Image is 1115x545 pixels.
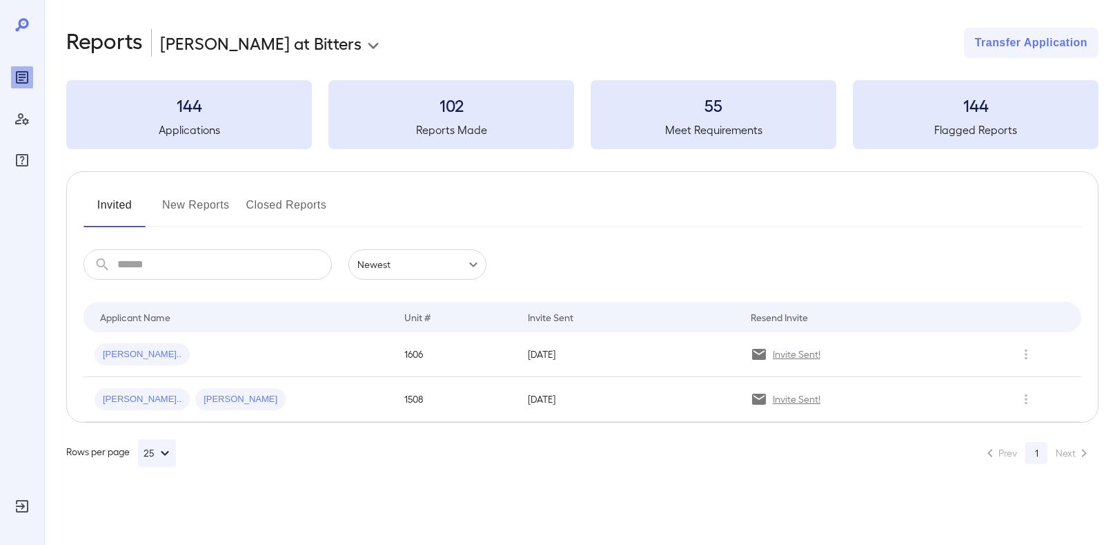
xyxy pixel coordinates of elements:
button: Row Actions [1015,343,1037,365]
div: FAQ [11,149,33,171]
div: Applicant Name [100,309,170,325]
td: [DATE] [517,377,740,422]
span: [PERSON_NAME] [195,393,286,406]
span: [PERSON_NAME].. [95,393,190,406]
nav: pagination navigation [976,442,1098,464]
button: Invited [83,194,146,227]
summary: 144Applications102Reports Made55Meet Requirements144Flagged Reports [66,80,1098,149]
p: Invite Sent! [773,347,820,361]
button: Row Actions [1015,388,1037,410]
td: 1508 [393,377,517,422]
div: Invite Sent [528,309,573,325]
div: Reports [11,66,33,88]
button: page 1 [1025,442,1047,464]
td: 1606 [393,332,517,377]
button: 25 [138,439,176,467]
h5: Flagged Reports [853,122,1098,138]
td: [DATE] [517,332,740,377]
h5: Applications [66,122,312,138]
h3: 102 [328,94,574,116]
h2: Reports [66,28,143,58]
div: Log Out [11,495,33,517]
div: Newest [348,249,486,280]
div: Manage Users [11,108,33,130]
button: Transfer Application [964,28,1098,58]
div: Unit # [404,309,431,325]
span: [PERSON_NAME].. [95,348,190,361]
h3: 144 [853,94,1098,116]
p: Invite Sent! [773,392,820,406]
h3: 55 [591,94,836,116]
h5: Reports Made [328,122,574,138]
button: Closed Reports [246,194,327,227]
div: Resend Invite [751,309,808,325]
h3: 144 [66,94,312,116]
button: New Reports [162,194,230,227]
div: Rows per page [66,439,176,467]
p: [PERSON_NAME] at Bitters [160,32,362,54]
h5: Meet Requirements [591,122,836,138]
